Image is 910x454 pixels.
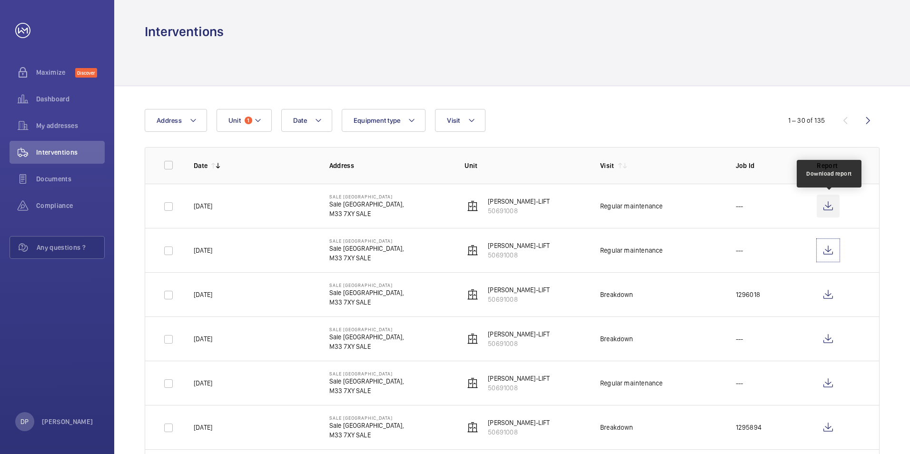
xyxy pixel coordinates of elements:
[245,117,252,124] span: 1
[467,422,478,433] img: elevator.svg
[467,289,478,300] img: elevator.svg
[194,290,212,299] p: [DATE]
[20,417,29,426] p: DP
[329,415,404,421] p: Sale [GEOGRAPHIC_DATA]
[600,423,633,432] div: Breakdown
[194,423,212,432] p: [DATE]
[329,194,404,199] p: Sale [GEOGRAPHIC_DATA]
[42,417,93,426] p: [PERSON_NAME]
[600,290,633,299] div: Breakdown
[194,246,212,255] p: [DATE]
[157,117,182,124] span: Address
[488,339,550,348] p: 50691008
[194,161,208,170] p: Date
[600,334,633,344] div: Breakdown
[600,201,663,211] div: Regular maintenance
[736,423,762,432] p: 1295894
[465,161,585,170] p: Unit
[467,377,478,389] img: elevator.svg
[736,290,760,299] p: 1296018
[342,109,426,132] button: Equipment type
[194,378,212,388] p: [DATE]
[600,378,663,388] div: Regular maintenance
[36,148,105,157] span: Interventions
[488,329,550,339] p: [PERSON_NAME]-LIFT
[329,421,404,430] p: Sale [GEOGRAPHIC_DATA],
[329,244,404,253] p: Sale [GEOGRAPHIC_DATA],
[488,250,550,260] p: 50691008
[488,197,550,206] p: [PERSON_NAME]-LIFT
[329,371,404,376] p: Sale [GEOGRAPHIC_DATA]
[37,243,104,252] span: Any questions ?
[600,246,663,255] div: Regular maintenance
[36,201,105,210] span: Compliance
[488,418,550,427] p: [PERSON_NAME]-LIFT
[194,334,212,344] p: [DATE]
[488,241,550,250] p: [PERSON_NAME]-LIFT
[736,334,743,344] p: ---
[736,161,802,170] p: Job Id
[329,282,404,288] p: Sale [GEOGRAPHIC_DATA]
[329,326,404,332] p: Sale [GEOGRAPHIC_DATA]
[488,206,550,216] p: 50691008
[736,246,743,255] p: ---
[329,376,404,386] p: Sale [GEOGRAPHIC_DATA],
[329,297,404,307] p: M33 7XY SALE
[329,209,404,218] p: M33 7XY SALE
[467,333,478,345] img: elevator.svg
[281,109,332,132] button: Date
[806,169,852,178] div: Download report
[736,201,743,211] p: ---
[36,68,75,77] span: Maximize
[488,383,550,393] p: 50691008
[467,245,478,256] img: elevator.svg
[600,161,614,170] p: Visit
[788,116,825,125] div: 1 – 30 of 135
[217,109,272,132] button: Unit1
[145,109,207,132] button: Address
[293,117,307,124] span: Date
[488,285,550,295] p: [PERSON_NAME]-LIFT
[75,68,97,78] span: Discover
[488,295,550,304] p: 50691008
[36,121,105,130] span: My addresses
[467,200,478,212] img: elevator.svg
[36,174,105,184] span: Documents
[329,238,404,244] p: Sale [GEOGRAPHIC_DATA]
[329,253,404,263] p: M33 7XY SALE
[447,117,460,124] span: Visit
[329,430,404,440] p: M33 7XY SALE
[329,332,404,342] p: Sale [GEOGRAPHIC_DATA],
[36,94,105,104] span: Dashboard
[488,427,550,437] p: 50691008
[228,117,241,124] span: Unit
[329,161,450,170] p: Address
[329,288,404,297] p: Sale [GEOGRAPHIC_DATA],
[329,199,404,209] p: Sale [GEOGRAPHIC_DATA],
[435,109,485,132] button: Visit
[194,201,212,211] p: [DATE]
[329,386,404,395] p: M33 7XY SALE
[329,342,404,351] p: M33 7XY SALE
[145,23,224,40] h1: Interventions
[354,117,401,124] span: Equipment type
[488,374,550,383] p: [PERSON_NAME]-LIFT
[736,378,743,388] p: ---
